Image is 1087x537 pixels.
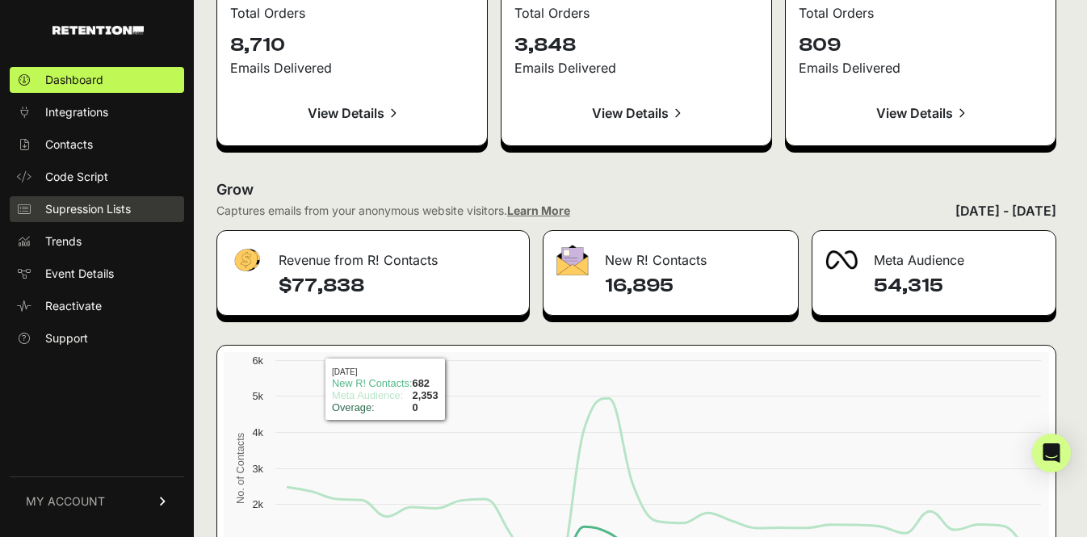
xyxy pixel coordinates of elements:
[507,203,570,217] a: Learn More
[45,233,82,250] span: Trends
[45,104,108,120] span: Integrations
[230,3,474,23] div: Total Orders
[217,231,529,279] div: Revenue from R! Contacts
[10,229,184,254] a: Trends
[799,3,1043,23] div: Total Orders
[52,26,144,35] img: Retention.com
[230,58,474,78] div: Emails Delivered
[799,32,1043,58] p: 809
[45,72,103,88] span: Dashboard
[45,201,131,217] span: Supression Lists
[234,433,246,504] text: No. of Contacts
[514,3,758,23] div: Total Orders
[10,164,184,190] a: Code Script
[1032,434,1071,472] div: Open Intercom Messenger
[10,325,184,351] a: Support
[10,261,184,287] a: Event Details
[10,132,184,157] a: Contacts
[230,94,474,132] a: View Details
[514,32,758,58] p: 3,848
[955,201,1056,220] div: [DATE] - [DATE]
[252,463,263,475] text: 3k
[216,178,1056,201] h2: Grow
[10,67,184,93] a: Dashboard
[26,493,105,510] span: MY ACCOUNT
[10,293,184,319] a: Reactivate
[812,231,1056,279] div: Meta Audience
[10,196,184,222] a: Supression Lists
[45,266,114,282] span: Event Details
[45,298,102,314] span: Reactivate
[799,58,1043,78] div: Emails Delivered
[514,58,758,78] div: Emails Delivered
[45,136,93,153] span: Contacts
[799,94,1043,132] a: View Details
[216,203,570,219] div: Captures emails from your anonymous website visitors.
[556,245,589,275] img: fa-envelope-19ae18322b30453b285274b1b8af3d052b27d846a4fbe8435d1a52b978f639a2.png
[825,250,858,270] img: fa-meta-2f981b61bb99beabf952f7030308934f19ce035c18b003e963880cc3fabeebb7.png
[10,99,184,125] a: Integrations
[605,273,785,299] h4: 16,895
[252,390,263,402] text: 5k
[252,498,263,510] text: 2k
[10,476,184,526] a: MY ACCOUNT
[230,245,262,276] img: fa-dollar-13500eef13a19c4ab2b9ed9ad552e47b0d9fc28b02b83b90ba0e00f96d6372e9.png
[874,273,1043,299] h4: 54,315
[279,273,516,299] h4: $77,838
[543,231,798,279] div: New R! Contacts
[45,330,88,346] span: Support
[514,94,758,132] a: View Details
[252,355,263,367] text: 6k
[45,169,108,185] span: Code Script
[230,32,474,58] p: 8,710
[252,426,263,438] text: 4k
